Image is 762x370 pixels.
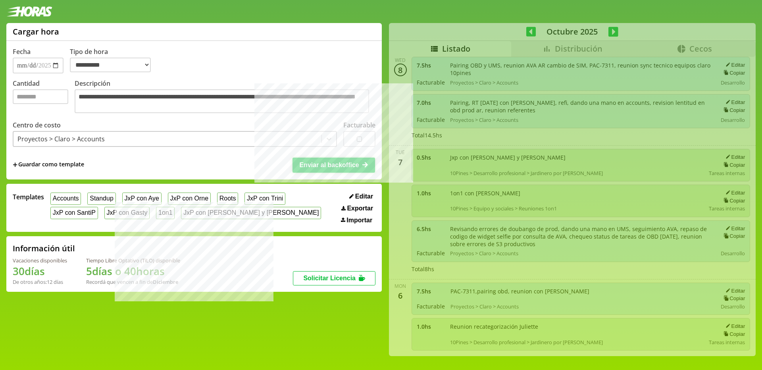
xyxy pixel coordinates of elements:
span: Importar [346,217,372,224]
label: Facturable [343,121,375,129]
h1: Cargar hora [13,26,59,37]
div: Proyectos > Claro > Accounts [17,135,105,143]
label: Tipo de hora [70,47,157,73]
button: JxP con SantiP [50,207,98,219]
label: Centro de costo [13,121,61,129]
button: JxP con Trini [244,193,285,205]
h1: 30 días [13,264,67,278]
button: JxP con [PERSON_NAME] y [PERSON_NAME] [181,207,321,219]
button: Editar [347,193,375,200]
button: JxP con Aye [122,193,162,205]
button: Solicitar Licencia [293,271,375,285]
select: Tipo de hora [70,58,151,72]
button: Standup [87,193,115,205]
label: Cantidad [13,79,75,115]
div: Vacaciones disponibles [13,257,67,264]
img: logotipo [6,6,52,17]
button: JxP con Gasty [104,207,150,219]
span: Enviar al backoffice [299,162,359,168]
button: Exportar [339,204,375,212]
span: Exportar [347,205,373,212]
button: JxP con Orne [168,193,211,205]
label: Descripción [75,79,375,115]
div: Recordá que vencen a fin de [86,278,180,285]
span: Templates [13,193,44,201]
div: Tiempo Libre Optativo (TiLO) disponible [86,257,180,264]
h1: 5 días o 40 horas [86,264,180,278]
div: De otros años: 12 días [13,278,67,285]
input: Cantidad [13,89,68,104]
button: Enviar al backoffice [292,158,375,173]
button: Roots [217,193,238,205]
span: Editar [355,193,373,200]
textarea: Descripción [75,89,369,113]
span: Solicitar Licencia [303,275,356,281]
span: + [13,160,17,169]
button: 1on1 [156,207,175,219]
label: Fecha [13,47,31,56]
button: Accounts [50,193,81,205]
span: +Guardar como template [13,160,84,169]
h2: Información útil [13,243,75,254]
b: Diciembre [153,278,178,285]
